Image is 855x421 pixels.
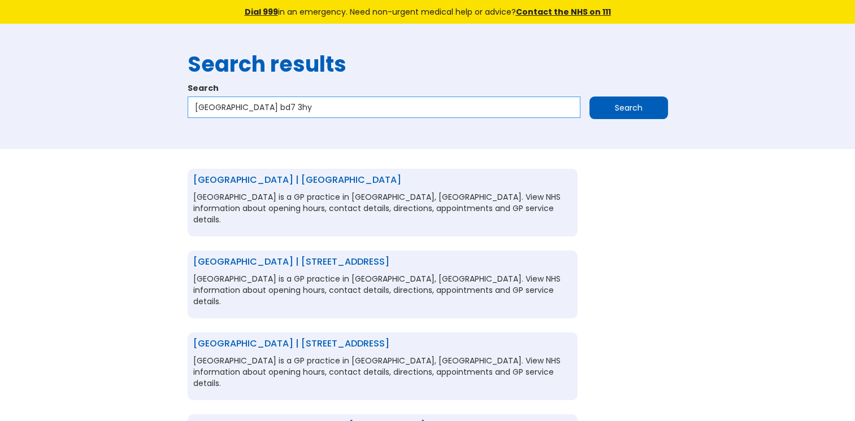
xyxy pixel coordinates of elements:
p: [GEOGRAPHIC_DATA] is a GP practice in [GEOGRAPHIC_DATA], [GEOGRAPHIC_DATA]. View NHS information ... [193,273,572,307]
a: [GEOGRAPHIC_DATA] | [STREET_ADDRESS] [193,255,389,268]
a: [GEOGRAPHIC_DATA] | [STREET_ADDRESS] [193,337,389,350]
h1: Search results [188,52,668,77]
input: Search [589,97,668,119]
p: [GEOGRAPHIC_DATA] is a GP practice in [GEOGRAPHIC_DATA], [GEOGRAPHIC_DATA]. View NHS information ... [193,355,572,389]
input: Search… [188,97,580,118]
a: Contact the NHS on 111 [516,6,611,17]
p: [GEOGRAPHIC_DATA] is a GP practice in [GEOGRAPHIC_DATA], [GEOGRAPHIC_DATA]. View NHS information ... [193,191,572,225]
a: Dial 999 [245,6,278,17]
label: Search [188,82,668,94]
a: [GEOGRAPHIC_DATA] | [GEOGRAPHIC_DATA] [193,173,401,186]
div: in an emergency. Need non-urgent medical help or advice? [168,6,688,18]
